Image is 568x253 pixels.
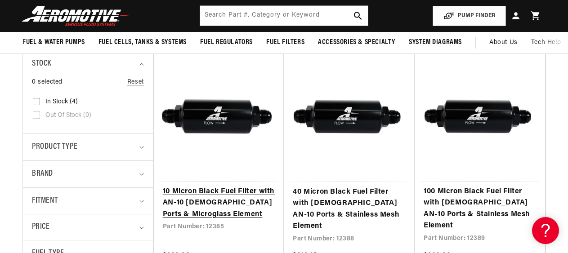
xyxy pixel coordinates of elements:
span: System Diagrams [409,38,462,47]
span: Fuel Filters [266,38,304,47]
span: Fuel Cells, Tanks & Systems [98,38,187,47]
summary: Price [32,214,144,240]
span: Stock [32,58,51,71]
summary: Accessories & Specialty [311,32,402,53]
a: Reset [127,77,144,87]
span: In stock (4) [45,98,78,106]
span: About Us [489,39,518,46]
summary: Fuel Regulators [193,32,259,53]
span: 0 selected [32,77,63,87]
span: Fitment [32,195,58,208]
summary: Tech Help [524,32,568,53]
button: search button [348,6,368,26]
img: Aeromotive [19,5,132,27]
button: PUMP FINDER [433,6,506,26]
summary: System Diagrams [402,32,469,53]
span: Product type [32,141,77,154]
summary: Product type (0 selected) [32,134,144,160]
span: Fuel & Water Pumps [22,38,85,47]
summary: Fitment (0 selected) [32,188,144,214]
a: 100 Micron Black Fuel Filter with [DEMOGRAPHIC_DATA] AN-10 Ports & Stainless Mesh Element [424,186,536,232]
span: Brand [32,168,53,181]
input: Search by Part Number, Category or Keyword [200,6,367,26]
a: About Us [483,32,524,53]
a: 40 Micron Black Fuel Filter with [DEMOGRAPHIC_DATA] AN-10 Ports & Stainless Mesh Element [293,186,406,232]
summary: Stock (0 selected) [32,51,144,77]
span: Fuel Regulators [200,38,253,47]
span: Out of stock (0) [45,111,91,120]
summary: Fuel Filters [259,32,311,53]
span: Tech Help [531,38,561,48]
span: Price [32,221,49,233]
summary: Brand (0 selected) [32,161,144,187]
a: 10 Micron Black Fuel Filter with AN-10 [DEMOGRAPHIC_DATA] Ports & Microglass Element [163,186,275,221]
span: Accessories & Specialty [318,38,395,47]
summary: Fuel Cells, Tanks & Systems [92,32,193,53]
summary: Fuel & Water Pumps [16,32,92,53]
